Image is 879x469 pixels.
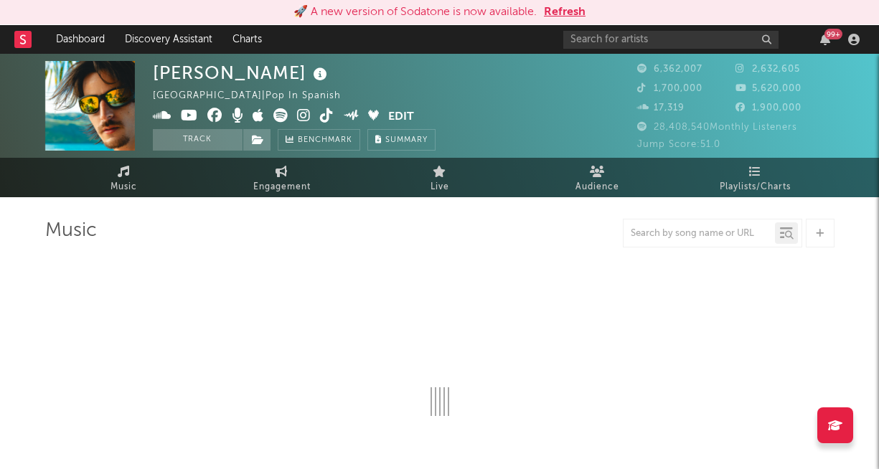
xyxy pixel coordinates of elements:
[735,65,800,74] span: 2,632,605
[278,129,360,151] a: Benchmark
[153,61,331,85] div: [PERSON_NAME]
[293,4,537,21] div: 🚀 A new version of Sodatone is now available.
[544,4,586,21] button: Refresh
[735,103,802,113] span: 1,900,000
[624,228,775,240] input: Search by song name or URL
[637,123,797,132] span: 28,408,540 Monthly Listeners
[115,25,222,54] a: Discovery Assistant
[820,34,830,45] button: 99+
[720,179,791,196] span: Playlists/Charts
[203,158,361,197] a: Engagement
[367,129,436,151] button: Summary
[385,136,428,144] span: Summary
[253,179,311,196] span: Engagement
[824,29,842,39] div: 99 +
[388,108,414,126] button: Edit
[637,84,702,93] span: 1,700,000
[637,65,702,74] span: 6,362,007
[361,158,519,197] a: Live
[298,132,352,149] span: Benchmark
[46,25,115,54] a: Dashboard
[45,158,203,197] a: Music
[575,179,619,196] span: Audience
[563,31,779,49] input: Search for artists
[519,158,677,197] a: Audience
[153,87,357,105] div: [GEOGRAPHIC_DATA] | Pop in Spanish
[111,179,137,196] span: Music
[431,179,449,196] span: Live
[222,25,272,54] a: Charts
[677,158,835,197] a: Playlists/Charts
[735,84,802,93] span: 5,620,000
[153,129,243,151] button: Track
[637,103,685,113] span: 17,319
[637,140,720,149] span: Jump Score: 51.0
